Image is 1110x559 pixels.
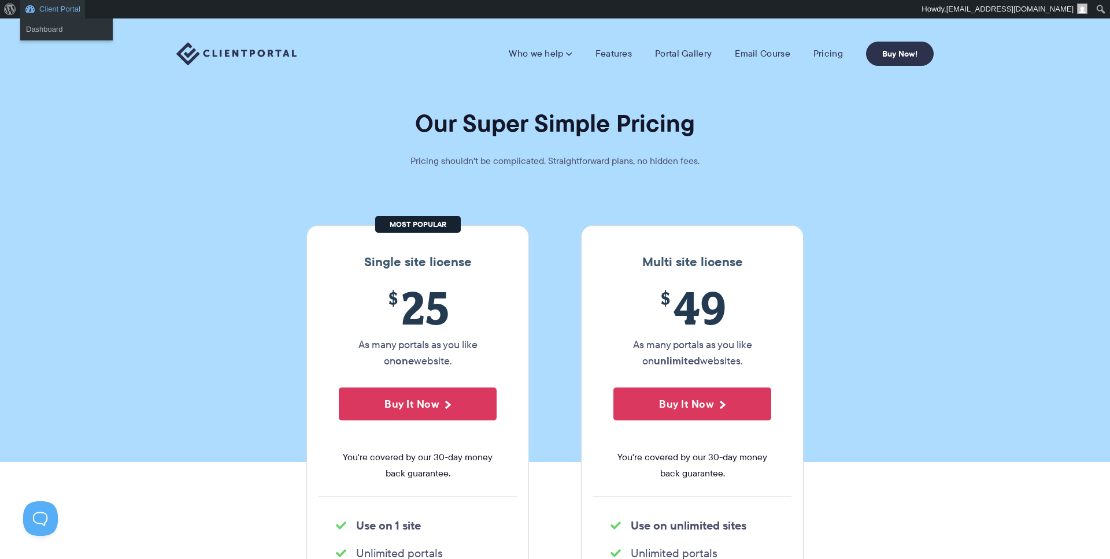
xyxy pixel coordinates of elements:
a: Portal Gallery [655,48,712,59]
span: 49 [613,281,771,334]
a: Pricing [813,48,843,59]
a: Email Course [735,48,790,59]
strong: unlimited [654,353,700,368]
h3: Single site license [319,255,517,270]
a: Features [595,48,632,59]
h3: Multi site license [593,255,791,270]
p: Pricing shouldn't be complicated. Straightforward plans, no hidden fees. [382,153,728,169]
span: You're covered by our 30-day money back guarantee. [613,449,771,482]
button: Buy It Now [613,387,771,420]
a: Who we help [509,48,572,59]
ul: Client Portal [20,18,113,40]
strong: one [395,353,414,368]
strong: Use on unlimited sites [631,517,746,534]
span: [EMAIL_ADDRESS][DOMAIN_NAME] [946,5,1074,13]
span: 25 [339,281,497,334]
iframe: Toggle Customer Support [23,501,58,536]
a: Buy Now! [866,42,934,66]
button: Buy It Now [339,387,497,420]
span: You're covered by our 30-day money back guarantee. [339,449,497,482]
p: As many portals as you like on website. [339,337,497,369]
strong: Use on 1 site [356,517,421,534]
a: Dashboard [20,22,113,37]
p: As many portals as you like on websites. [613,337,771,369]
